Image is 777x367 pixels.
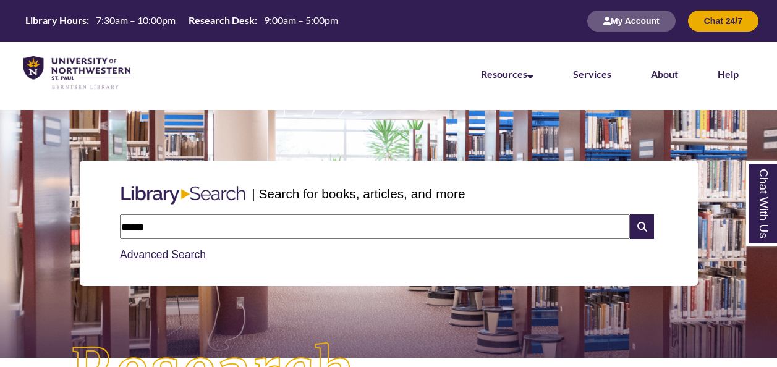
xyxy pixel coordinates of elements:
a: Chat 24/7 [688,15,758,26]
a: My Account [587,15,676,26]
table: Hours Today [20,14,343,27]
a: Services [573,68,611,80]
a: Help [718,68,739,80]
span: 7:30am – 10:00pm [96,14,176,26]
button: My Account [587,11,676,32]
i: Search [630,214,653,239]
img: Libary Search [115,181,252,209]
th: Research Desk: [184,14,259,27]
a: Advanced Search [120,248,206,261]
p: | Search for books, articles, and more [252,184,465,203]
th: Library Hours: [20,14,91,27]
a: Hours Today [20,14,343,28]
button: Chat 24/7 [688,11,758,32]
a: Resources [481,68,533,80]
img: UNWSP Library Logo [23,56,130,90]
span: 9:00am – 5:00pm [264,14,338,26]
a: About [651,68,678,80]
